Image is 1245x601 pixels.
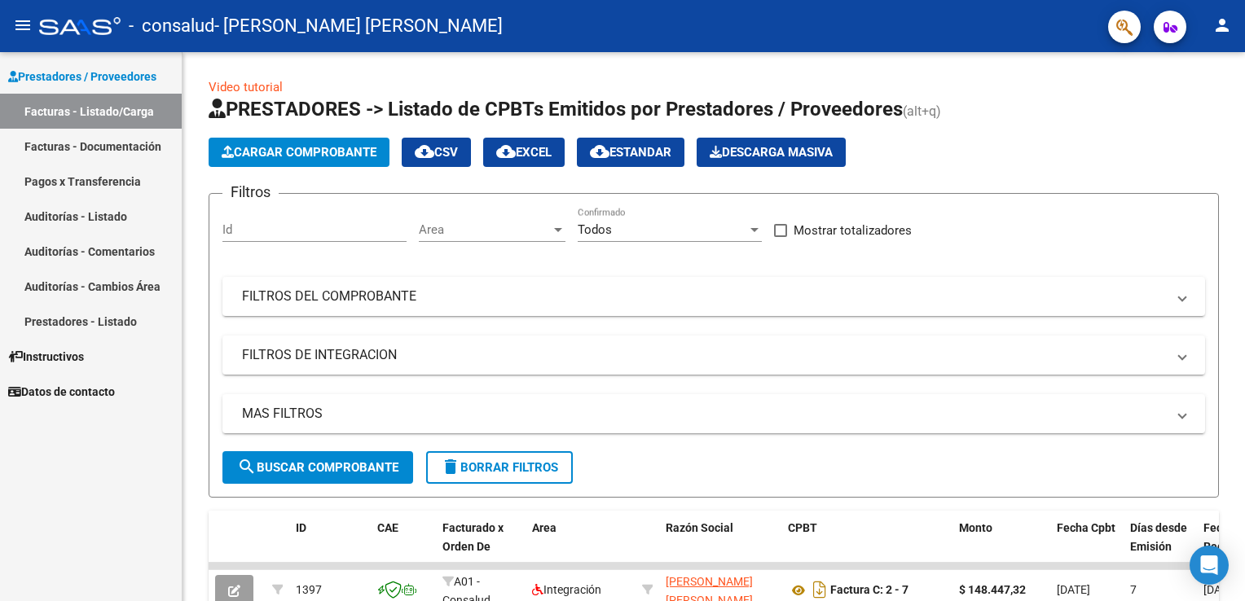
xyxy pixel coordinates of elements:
button: CSV [402,138,471,167]
span: Razón Social [666,521,733,534]
mat-panel-title: FILTROS DEL COMPROBANTE [242,287,1166,305]
button: EXCEL [483,138,565,167]
mat-icon: delete [441,457,460,476]
h3: Filtros [222,181,279,204]
span: Area [532,521,557,534]
datatable-header-cell: Area [526,511,636,582]
span: [DATE] [1203,583,1237,596]
span: [DATE] [1057,583,1090,596]
span: Fecha Cpbt [1057,521,1115,534]
button: Borrar Filtros [426,451,573,484]
span: Area [419,222,551,237]
mat-icon: search [237,457,257,476]
span: 7 [1130,583,1137,596]
mat-icon: cloud_download [496,142,516,161]
span: Días desde Emisión [1130,521,1187,553]
datatable-header-cell: Días desde Emisión [1124,511,1197,582]
span: EXCEL [496,145,552,160]
mat-panel-title: FILTROS DE INTEGRACION [242,346,1166,364]
span: Todos [578,222,612,237]
mat-expansion-panel-header: FILTROS DEL COMPROBANTE [222,277,1205,316]
button: Buscar Comprobante [222,451,413,484]
span: Integración [532,583,601,596]
div: Open Intercom Messenger [1190,546,1229,585]
datatable-header-cell: Razón Social [659,511,781,582]
span: Mostrar totalizadores [794,221,912,240]
a: Video tutorial [209,80,283,94]
span: (alt+q) [903,103,941,119]
datatable-header-cell: CAE [371,511,436,582]
span: CAE [377,521,398,534]
mat-icon: person [1212,15,1232,35]
span: Buscar Comprobante [237,460,398,475]
span: Prestadores / Proveedores [8,68,156,86]
span: Cargar Comprobante [222,145,376,160]
datatable-header-cell: Facturado x Orden De [436,511,526,582]
mat-icon: menu [13,15,33,35]
span: Estandar [590,145,671,160]
span: Monto [959,521,992,534]
mat-expansion-panel-header: FILTROS DE INTEGRACION [222,336,1205,375]
span: - consalud [129,8,214,44]
span: ID [296,521,306,534]
span: Descarga Masiva [710,145,833,160]
span: Borrar Filtros [441,460,558,475]
button: Descarga Masiva [697,138,846,167]
span: PRESTADORES -> Listado de CPBTs Emitidos por Prestadores / Proveedores [209,98,903,121]
button: Estandar [577,138,684,167]
mat-icon: cloud_download [415,142,434,161]
span: CSV [415,145,458,160]
strong: $ 148.447,32 [959,583,1026,596]
span: Facturado x Orden De [442,521,504,553]
mat-icon: cloud_download [590,142,609,161]
span: Instructivos [8,348,84,366]
button: Cargar Comprobante [209,138,389,167]
mat-expansion-panel-header: MAS FILTROS [222,394,1205,433]
span: 1397 [296,583,322,596]
span: Datos de contacto [8,383,115,401]
strong: Factura C: 2 - 7 [830,584,908,597]
span: - [PERSON_NAME] [PERSON_NAME] [214,8,503,44]
app-download-masive: Descarga masiva de comprobantes (adjuntos) [697,138,846,167]
datatable-header-cell: CPBT [781,511,952,582]
mat-panel-title: MAS FILTROS [242,405,1166,423]
datatable-header-cell: Monto [952,511,1050,582]
datatable-header-cell: Fecha Cpbt [1050,511,1124,582]
datatable-header-cell: ID [289,511,371,582]
span: CPBT [788,521,817,534]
